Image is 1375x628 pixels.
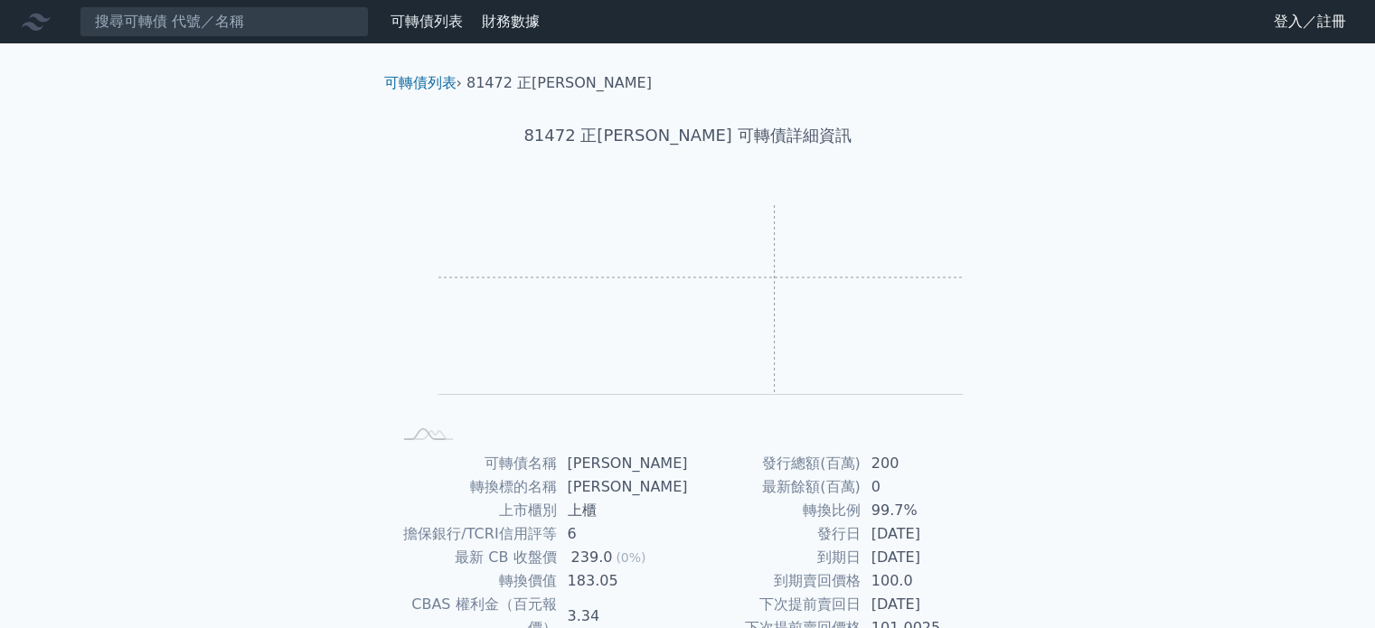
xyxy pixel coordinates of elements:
[861,475,984,499] td: 0
[557,452,688,475] td: [PERSON_NAME]
[370,123,1006,148] h1: 81472 正[PERSON_NAME] 可轉債詳細資訊
[391,522,557,546] td: 擔保銀行/TCRI信用評等
[688,522,861,546] td: 發行日
[482,13,540,30] a: 財務數據
[384,74,457,91] a: 可轉債列表
[391,452,557,475] td: 可轉債名稱
[616,550,645,565] span: (0%)
[568,546,617,569] div: 239.0
[861,593,984,616] td: [DATE]
[391,13,463,30] a: 可轉債列表
[1259,7,1361,36] a: 登入／註冊
[391,546,557,569] td: 最新 CB 收盤價
[557,522,688,546] td: 6
[861,546,984,569] td: [DATE]
[466,72,652,94] li: 81472 正[PERSON_NAME]
[557,475,688,499] td: [PERSON_NAME]
[557,499,688,522] td: 上櫃
[688,499,861,522] td: 轉換比例
[384,72,462,94] li: ›
[861,569,984,593] td: 100.0
[391,499,557,522] td: 上市櫃別
[861,522,984,546] td: [DATE]
[557,569,688,593] td: 183.05
[688,593,861,616] td: 下次提前賣回日
[861,452,984,475] td: 200
[688,546,861,569] td: 到期日
[80,6,369,37] input: 搜尋可轉債 代號／名稱
[688,475,861,499] td: 最新餘額(百萬)
[421,205,964,421] g: Chart
[688,452,861,475] td: 發行總額(百萬)
[391,475,557,499] td: 轉換標的名稱
[861,499,984,522] td: 99.7%
[688,569,861,593] td: 到期賣回價格
[391,569,557,593] td: 轉換價值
